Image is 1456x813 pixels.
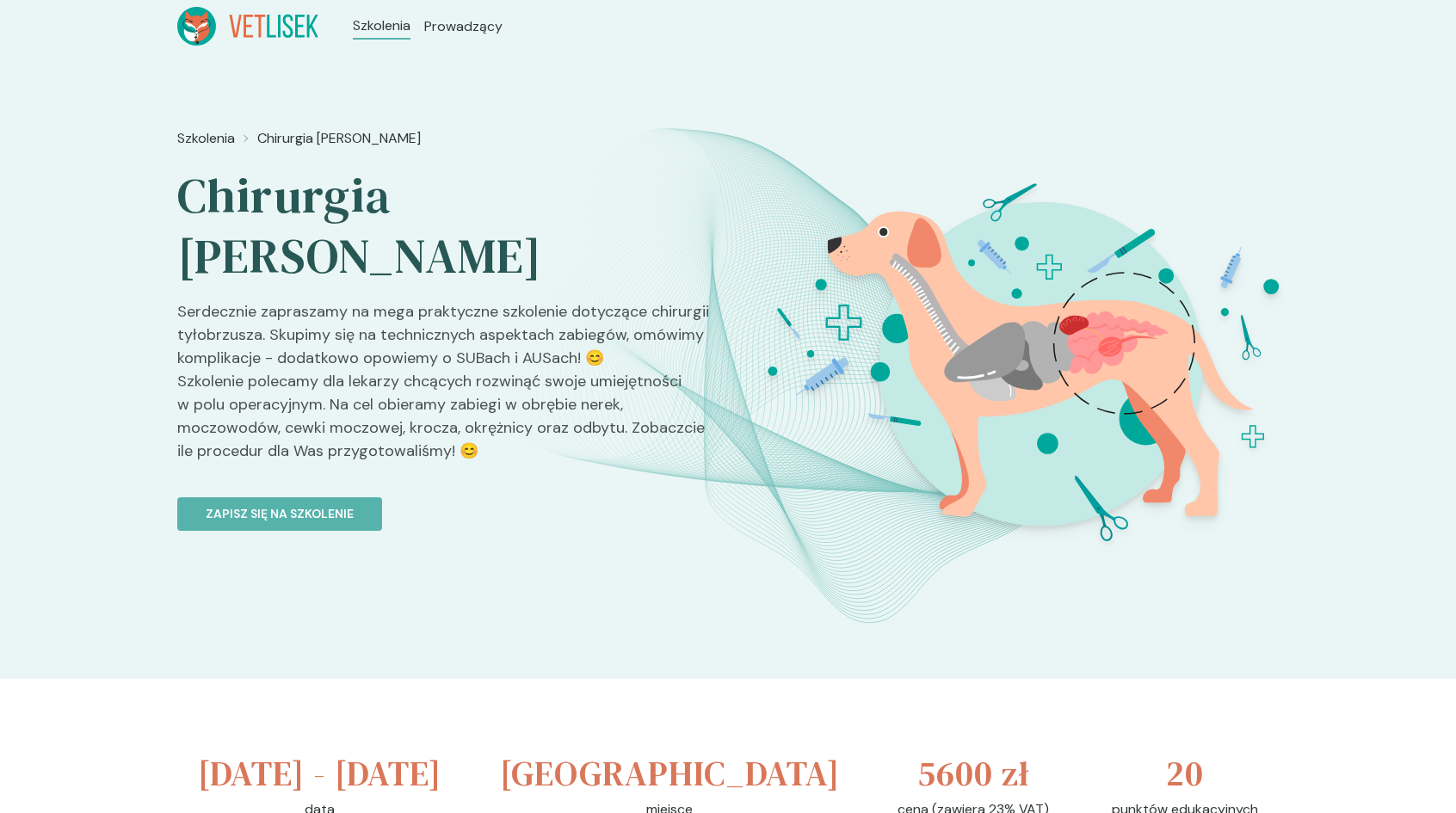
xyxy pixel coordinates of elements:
h2: Chirurgia [PERSON_NAME] [177,166,714,286]
a: Chirurgia [PERSON_NAME] [257,128,421,149]
img: ZpbG-R5LeNNTxNnJ_ChiruTy%C5%82o_BT.svg [726,121,1337,580]
a: Szkolenia [353,15,410,36]
a: Zapisz się na szkolenie [177,477,714,531]
h3: [DATE] - [DATE] [198,748,441,799]
p: Zapisz się na szkolenie [206,505,354,523]
h3: [GEOGRAPHIC_DATA] [500,748,840,799]
button: Zapisz się na szkolenie [177,497,382,531]
a: Prowadzący [424,16,503,37]
p: Serdecznie zapraszamy na mega praktyczne szkolenie dotyczące chirurgii tyłobrzusza. Skupimy się n... [177,300,714,477]
a: Szkolenia [177,128,235,149]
